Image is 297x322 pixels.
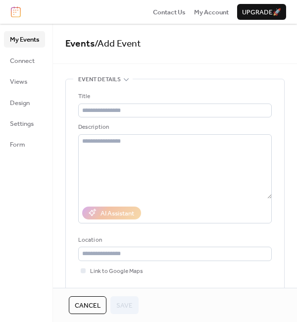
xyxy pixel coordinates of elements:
div: Title [78,92,270,102]
span: My Events [10,35,39,45]
div: Location [78,235,270,245]
a: Contact Us [153,7,186,17]
a: Design [4,95,45,110]
button: Cancel [69,296,106,314]
span: Design [10,98,30,108]
span: Connect [10,56,35,66]
a: Form [4,136,45,152]
a: My Events [4,31,45,47]
span: Settings [10,119,34,129]
span: Event details [78,75,121,85]
button: Upgrade🚀 [237,4,286,20]
span: Views [10,77,27,87]
a: Views [4,73,45,89]
div: Description [78,122,270,132]
a: My Account [194,7,229,17]
span: Upgrade 🚀 [242,7,281,17]
span: Form [10,140,25,150]
img: logo [11,6,21,17]
a: Settings [4,115,45,131]
span: Cancel [75,301,100,311]
span: Link to Google Maps [90,267,143,276]
span: / Add Event [95,35,141,53]
a: Connect [4,53,45,68]
a: Events [65,35,95,53]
